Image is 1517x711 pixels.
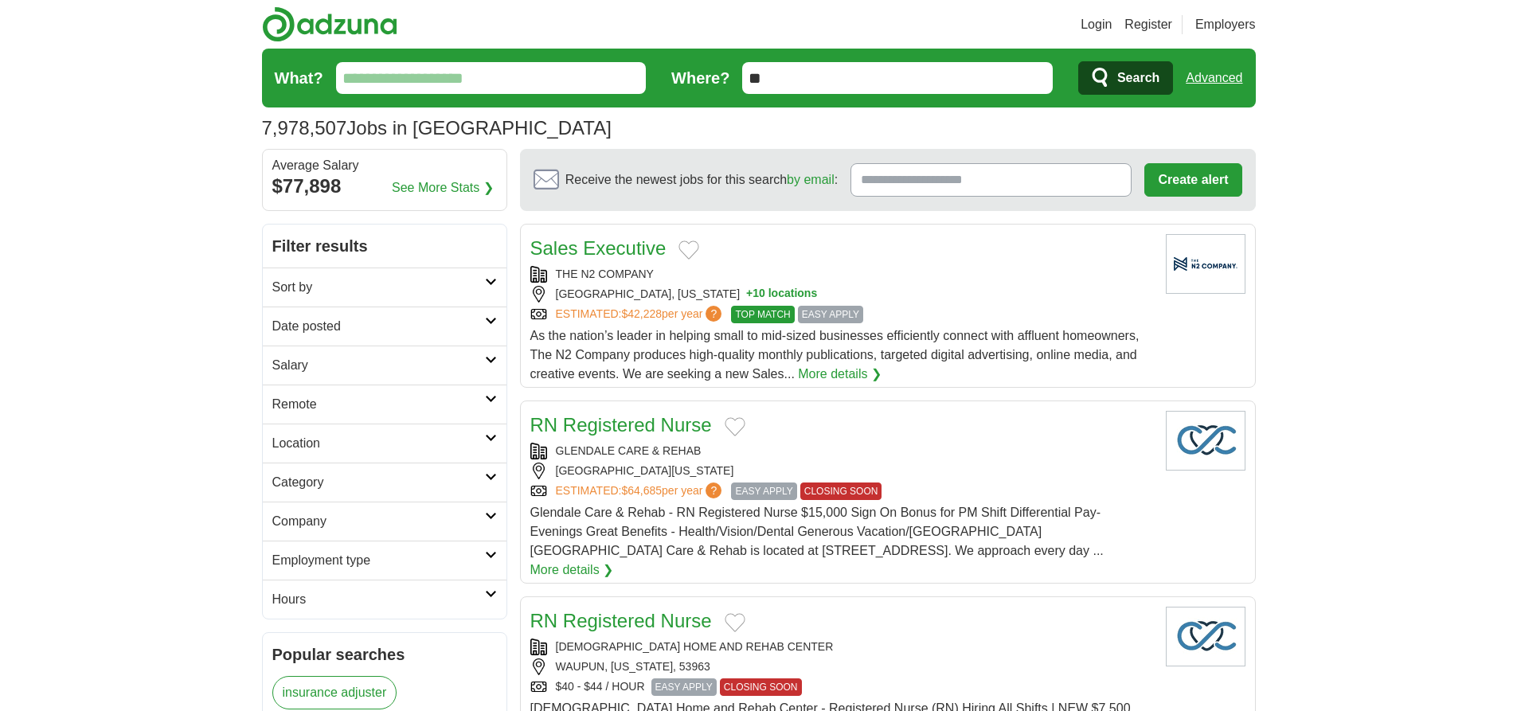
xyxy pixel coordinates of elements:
h2: Category [272,473,485,492]
h1: Jobs in [GEOGRAPHIC_DATA] [262,117,612,139]
a: Hours [263,580,506,619]
a: Advanced [1186,62,1242,94]
a: Employment type [263,541,506,580]
div: $40 - $44 / HOUR [530,678,1153,696]
a: Salary [263,346,506,385]
span: EASY APPLY [651,678,717,696]
div: [DEMOGRAPHIC_DATA] HOME AND REHAB CENTER [530,639,1153,655]
h2: Employment type [272,551,485,570]
a: Employers [1195,15,1256,34]
a: Remote [263,385,506,424]
h2: Company [272,512,485,531]
button: Search [1078,61,1173,95]
a: ESTIMATED:$42,228per year? [556,306,725,323]
span: TOP MATCH [731,306,794,323]
span: ? [706,306,721,322]
span: Receive the newest jobs for this search : [565,170,838,189]
span: CLOSING SOON [720,678,802,696]
a: Login [1081,15,1112,34]
span: Search [1117,62,1159,94]
h2: Filter results [263,225,506,268]
img: Company logo [1166,607,1245,666]
span: 7,978,507 [262,114,347,143]
span: CLOSING SOON [800,482,882,500]
div: WAUPUN, [US_STATE], 53963 [530,658,1153,675]
a: RN Registered Nurse [530,610,712,631]
span: EASY APPLY [798,306,863,323]
span: + [746,286,753,303]
a: Register [1124,15,1172,34]
img: Adzuna logo [262,6,397,42]
span: ? [706,482,721,498]
span: EASY APPLY [731,482,796,500]
a: RN Registered Nurse [530,414,712,436]
span: Glendale Care & Rehab - RN Registered Nurse $15,000 Sign On Bonus for PM Shift Differential Pay- ... [530,506,1104,557]
button: Add to favorite jobs [725,417,745,436]
button: +10 locations [746,286,817,303]
button: Add to favorite jobs [678,240,699,260]
h2: Popular searches [272,643,497,666]
h2: Sort by [272,278,485,297]
a: Date posted [263,307,506,346]
div: GLENDALE CARE & REHAB [530,443,1153,459]
div: $77,898 [272,172,497,201]
h2: Hours [272,590,485,609]
div: THE N2 COMPANY [530,266,1153,283]
span: $42,228 [621,307,662,320]
h2: Date posted [272,317,485,336]
h2: Remote [272,395,485,414]
span: As the nation’s leader in helping small to mid-sized businesses efficiently connect with affluent... [530,329,1140,381]
a: Sort by [263,268,506,307]
a: See More Stats ❯ [392,178,494,197]
a: Company [263,502,506,541]
span: $64,685 [621,484,662,497]
h2: Salary [272,356,485,375]
a: More details ❯ [798,365,882,384]
a: insurance adjuster [272,676,397,709]
button: Create alert [1144,163,1241,197]
label: What? [275,66,323,90]
a: More details ❯ [530,561,614,580]
img: Company logo [1166,411,1245,471]
div: [GEOGRAPHIC_DATA], [US_STATE] [530,286,1153,303]
a: Category [263,463,506,502]
h2: Location [272,434,485,453]
div: [GEOGRAPHIC_DATA][US_STATE] [530,463,1153,479]
button: Add to favorite jobs [725,613,745,632]
a: Location [263,424,506,463]
img: Company logo [1166,234,1245,294]
label: Where? [671,66,729,90]
a: ESTIMATED:$64,685per year? [556,482,725,500]
div: Average Salary [272,159,497,172]
a: Sales Executive [530,237,667,259]
a: by email [787,173,835,186]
